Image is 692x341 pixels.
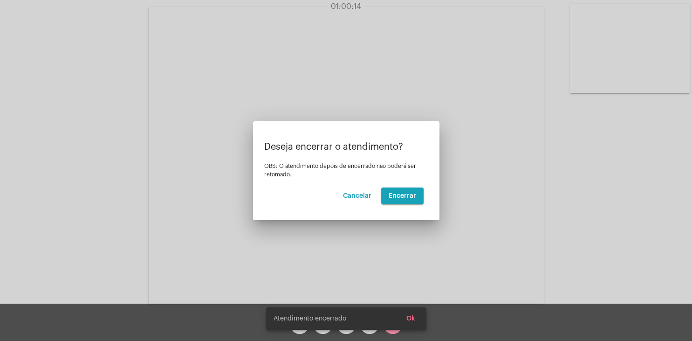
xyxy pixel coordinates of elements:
button: Encerrar [381,188,424,204]
button: Cancelar [336,188,379,204]
span: 01:00:14 [331,3,361,10]
span: Atendimento encerrado [274,314,346,323]
span: Ok [406,315,415,322]
p: Deseja encerrar o atendimento? [264,142,428,152]
span: Cancelar [343,193,371,199]
span: Encerrar [389,193,416,199]
span: OBS: O atendimento depois de encerrado não poderá ser retomado. [264,163,416,177]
